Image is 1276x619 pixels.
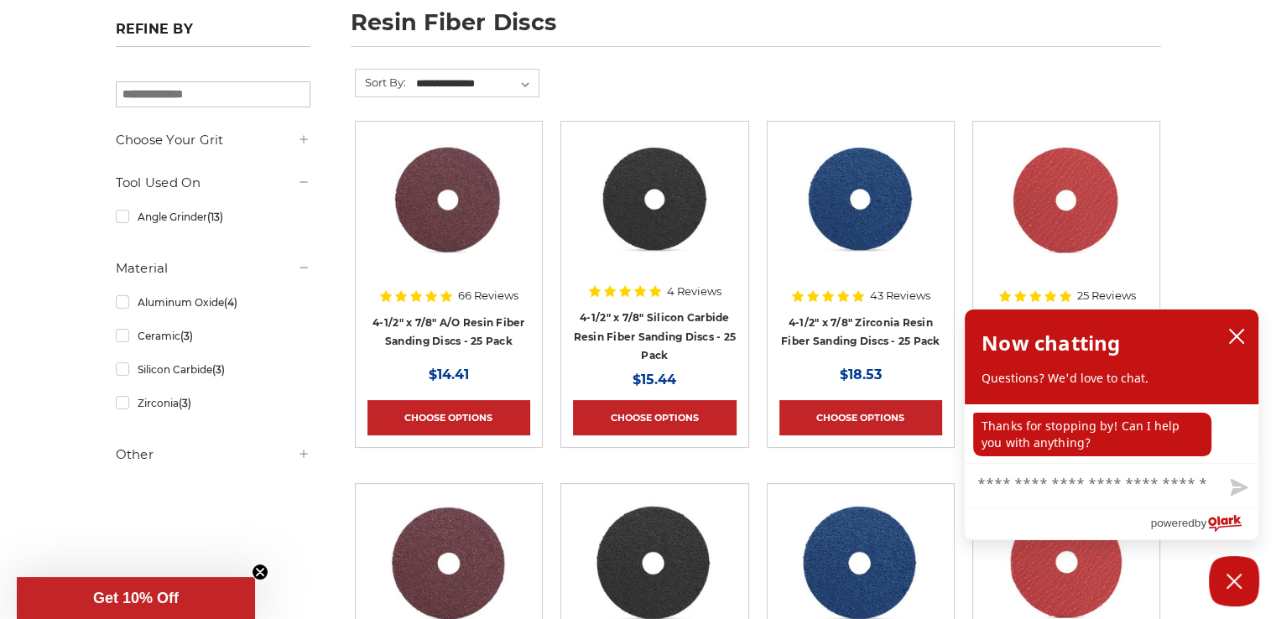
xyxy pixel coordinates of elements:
[781,316,940,348] a: 4-1/2" x 7/8" Zirconia Resin Fiber Sanding Discs - 25 Pack
[372,316,524,348] a: 4-1/2" x 7/8" A/O Resin Fiber Sanding Discs - 25 Pack
[178,397,190,409] span: (3)
[116,258,310,278] h5: Material
[116,321,310,351] a: Ceramic
[206,211,222,223] span: (13)
[779,133,942,296] a: 4-1/2" zirc resin fiber disc
[116,202,310,231] a: Angle Grinder
[211,363,224,376] span: (3)
[587,133,722,268] img: 4.5 Inch Silicon Carbide Resin Fiber Discs
[116,388,310,418] a: Zirconia
[116,21,310,47] h5: Refine by
[985,133,1148,296] a: 4-1/2" ceramic resin fiber disc
[116,288,310,317] a: Aluminum Oxide
[223,296,237,309] span: (4)
[779,400,942,435] a: Choose Options
[356,70,406,95] label: Sort By:
[982,326,1120,360] h2: Now chatting
[414,71,539,96] select: Sort By:
[381,133,518,268] img: 4.5 inch resin fiber disc
[367,400,530,435] a: Choose Options
[1223,324,1250,349] button: close chatbox
[1077,290,1136,301] span: 25 Reviews
[116,130,310,150] h5: Choose Your Grit
[252,564,268,580] button: Close teaser
[982,370,1242,387] p: Questions? We'd love to chat.
[1150,508,1258,539] a: Powered by Olark
[116,355,310,384] a: Silicon Carbide
[1216,469,1258,507] button: Send message
[964,309,1259,540] div: olark chatbox
[458,290,518,301] span: 66 Reviews
[367,133,530,296] a: 4.5 inch resin fiber disc
[116,173,310,193] h5: Tool Used On
[574,311,737,362] a: 4-1/2" x 7/8" Silicon Carbide Resin Fiber Sanding Discs - 25 Pack
[429,367,469,382] span: $14.41
[1195,512,1206,533] span: by
[351,11,1161,47] h1: resin fiber discs
[93,590,179,606] span: Get 10% Off
[17,577,255,619] div: Get 10% OffClose teaser
[180,330,192,342] span: (3)
[965,404,1258,463] div: chat
[633,372,676,388] span: $15.44
[1150,512,1194,533] span: powered
[573,133,736,296] a: 4.5 Inch Silicon Carbide Resin Fiber Discs
[793,133,928,268] img: 4-1/2" zirc resin fiber disc
[870,290,930,301] span: 43 Reviews
[573,400,736,435] a: Choose Options
[116,445,310,465] h5: Other
[973,413,1211,456] p: Thanks for stopping by! Can I help you with anything?
[1209,556,1259,606] button: Close Chatbox
[667,286,721,297] span: 4 Reviews
[840,367,882,382] span: $18.53
[998,133,1134,268] img: 4-1/2" ceramic resin fiber disc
